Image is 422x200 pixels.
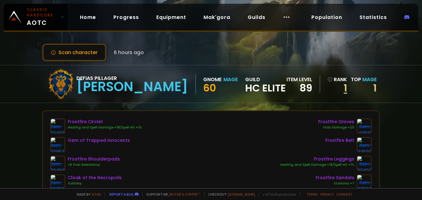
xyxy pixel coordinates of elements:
[75,11,101,24] a: Home
[42,44,106,61] button: Scan character
[199,11,235,24] a: Mak'gora
[4,4,67,30] a: Classic HardcoreAOTC
[203,81,216,95] span: 60
[27,7,58,18] small: Classic Hardcore
[316,174,354,181] div: Frostfire Sandals
[306,192,318,197] a: Terms
[203,76,222,83] div: Gnome
[108,11,144,24] a: Progress
[92,192,101,197] a: a fan
[76,74,188,82] div: Defias Pillager
[223,76,238,83] div: Mage
[204,192,255,197] span: Checkout
[355,11,392,24] a: Statistics
[287,83,312,93] div: 89
[68,174,122,181] div: Cloak of the Necropolis
[68,156,120,162] div: Frostfire Shoulderpads
[259,192,296,197] span: v. d752d5 - production
[109,192,134,197] a: Report a bug
[228,192,255,197] a: [DOMAIN_NAME]
[357,119,372,133] img: item-22501
[50,156,65,171] img: item-22499
[68,162,120,167] div: +5 Frost Resistance
[50,119,65,133] img: item-22498
[170,192,200,197] a: Buy me a coffee
[245,76,286,93] div: guild
[316,181,354,186] div: Stamina +7
[50,174,65,189] img: item-23050
[151,11,191,24] a: Equipment
[357,137,372,152] img: item-22502
[328,83,347,93] a: 1
[68,137,130,144] div: Gem of Trapped Innocents
[27,7,58,27] span: AOTC
[318,119,354,125] div: Frostfire Gloves
[280,162,354,167] div: Healing and Spell Damage +18/Spell Hit +1%
[280,156,354,162] div: Frostfire Leggings
[328,76,347,83] div: rank
[73,192,101,197] span: Made by
[68,125,142,130] div: Healing and Spell Damage +18/Spell Hit +1%
[68,119,142,125] div: Frostfire Circlet
[287,76,312,83] div: item level
[357,156,372,171] img: item-22497
[362,76,377,83] span: Mage
[351,76,377,83] div: Top
[245,83,286,93] span: HC Elite
[357,174,372,189] img: item-22500
[336,192,353,197] a: Consent
[114,49,144,56] span: 6 hours ago
[68,181,122,186] div: Subtlety
[50,137,65,152] img: item-23057
[76,82,188,91] div: [PERSON_NAME]
[318,125,354,130] div: Frost Damage +20
[306,11,347,24] a: Population
[320,192,334,197] a: Privacy
[243,11,270,24] a: Guilds
[325,137,354,144] div: Frostfire Belt
[142,192,200,197] span: Support me,
[373,81,377,95] a: 1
